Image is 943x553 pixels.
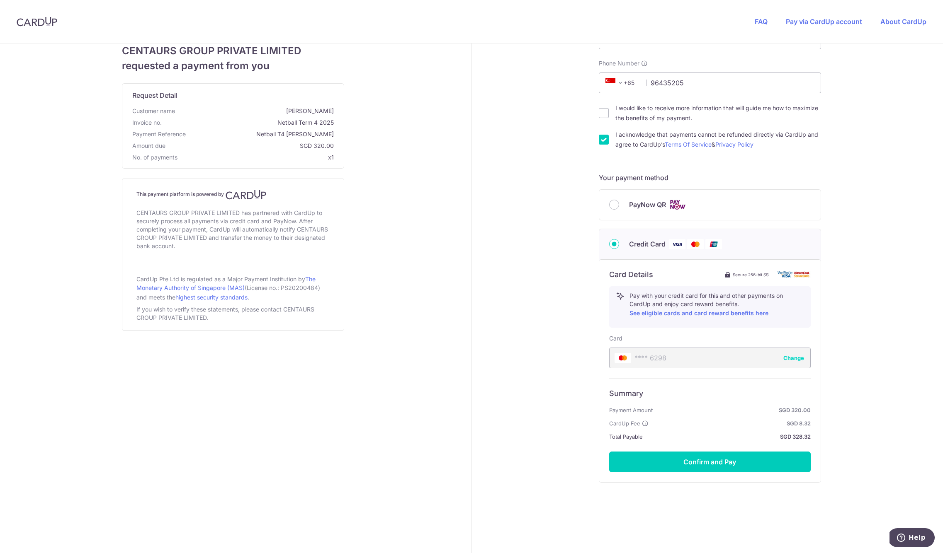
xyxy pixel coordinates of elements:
a: See eligible cards and card reward benefits here [629,309,768,316]
a: About CardUp [880,17,926,26]
iframe: Opens a widget where you can find more information [890,528,935,549]
label: Card [609,334,622,343]
strong: SGD 320.00 [656,405,811,415]
span: [PERSON_NAME] [178,107,334,115]
div: PayNow QR Cards logo [609,200,811,210]
span: Customer name [132,107,175,115]
img: Cards logo [669,200,686,210]
span: Secure 256-bit SSL [733,271,771,278]
span: Payment Amount [609,405,653,415]
span: CardUp Fee [609,418,640,428]
a: FAQ [755,17,768,26]
img: Visa [669,239,685,249]
span: +65 [605,78,625,88]
button: Change [783,354,804,362]
label: I acknowledge that payments cannot be refunded directly via CardUp and agree to CardUp’s & [615,130,821,150]
img: CardUp [17,17,57,27]
span: No. of payments [132,153,177,162]
span: Amount due [132,142,165,150]
span: translation missing: en.request_detail [132,91,177,99]
a: Pay via CardUp account [786,17,862,26]
img: Mastercard [687,239,704,249]
button: Confirm and Pay [609,452,811,472]
h4: This payment platform is powered by [136,190,330,200]
a: Terms Of Service [665,141,712,148]
span: Phone Number [599,59,639,68]
strong: SGD 8.32 [652,418,811,428]
h5: Your payment method [599,173,821,183]
h6: Card Details [609,270,653,280]
span: Credit Card [629,239,666,249]
a: highest security standards [175,294,248,301]
span: Total Payable [609,432,643,442]
img: CardUp [226,190,266,200]
img: Union Pay [705,239,722,249]
p: Pay with your credit card for this and other payments on CardUp and enjoy card reward benefits. [629,292,804,318]
strong: SGD 328.32 [646,432,811,442]
span: translation missing: en.payment_reference [132,130,186,138]
span: Netball Term 4 2025 [165,118,334,127]
img: card secure [778,271,811,278]
div: CardUp Pte Ltd is regulated as a Major Payment Institution by (License no.: PS20200484) and meets... [136,272,330,304]
span: Invoice no. [132,118,162,127]
div: Credit Card Visa Mastercard Union Pay [609,239,811,249]
span: CENTAURS GROUP PRIVATE LIMITED [122,43,344,58]
span: x1 [328,154,334,161]
div: CENTAURS GROUP PRIVATE LIMITED has partnered with CardUp to securely process all payments via cre... [136,207,330,252]
span: Netball T4 [PERSON_NAME] [189,130,334,138]
label: I would like to receive more information that will guide me how to maximize the benefits of my pa... [615,103,821,123]
div: If you wish to verify these statements, please contact CENTAURS GROUP PRIVATE LIMITED. [136,304,330,324]
span: requested a payment from you [122,58,344,73]
h6: Summary [609,389,811,398]
a: Privacy Policy [715,141,753,148]
span: SGD 320.00 [169,142,334,150]
span: PayNow QR [629,200,666,210]
span: +65 [603,78,640,88]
